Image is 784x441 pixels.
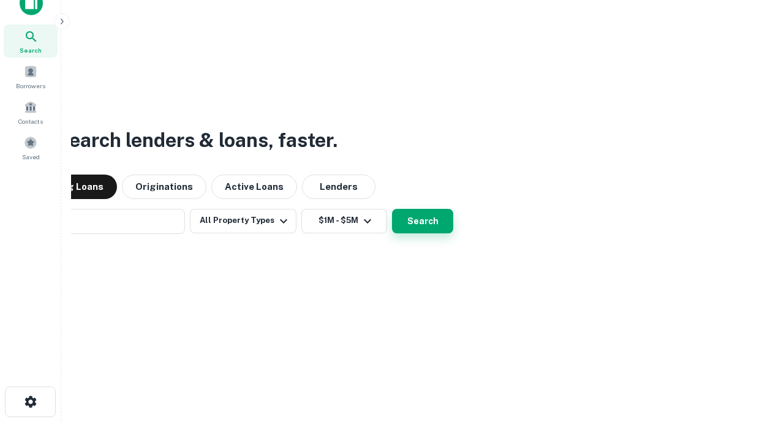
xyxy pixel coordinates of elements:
[302,175,375,199] button: Lenders
[18,116,43,126] span: Contacts
[16,81,45,91] span: Borrowers
[301,209,387,233] button: $1M - $5M
[4,60,58,93] a: Borrowers
[4,24,58,58] a: Search
[56,126,337,155] h3: Search lenders & loans, faster.
[4,96,58,129] a: Contacts
[20,45,42,55] span: Search
[211,175,297,199] button: Active Loans
[4,131,58,164] a: Saved
[22,152,40,162] span: Saved
[122,175,206,199] button: Originations
[723,343,784,402] iframe: Chat Widget
[190,209,296,233] button: All Property Types
[392,209,453,233] button: Search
